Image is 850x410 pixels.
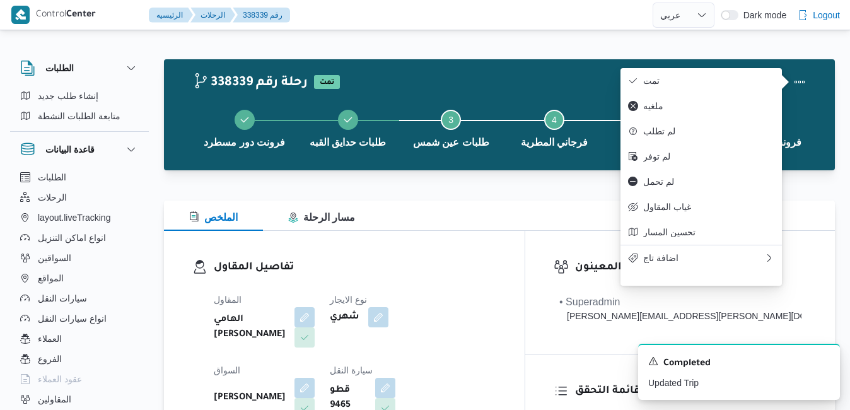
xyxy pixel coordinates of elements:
span: تمت [643,76,774,86]
span: مسار الرحلة [288,212,355,223]
span: المقاول [214,295,242,305]
button: طلبات عين شمس [399,95,503,160]
span: متابعة الطلبات النشطة [38,108,120,124]
span: layout.liveTracking [38,210,110,225]
button: العملاء [15,329,144,349]
span: سيارة النقل [330,365,373,375]
button: Actions [787,69,812,95]
h3: المعينون [575,259,806,276]
h3: تفاصيل المقاول [214,259,496,276]
span: فرجاني المطرية [521,135,588,150]
button: الرحلات [15,187,144,208]
b: [PERSON_NAME] [214,390,286,406]
span: سيارات النقل [38,291,87,306]
button: layout.liveTracking [15,208,144,228]
span: إنشاء طلب جديد [38,88,98,103]
b: Center [66,10,96,20]
b: تمت [320,79,334,86]
button: إنشاء طلب جديد [15,86,144,106]
button: السواقين [15,248,144,268]
button: انواع اماكن التنزيل [15,228,144,248]
button: Logout [793,3,845,28]
span: المواقع [38,271,64,286]
span: اضافة تاج [643,253,764,263]
span: انواع سيارات النقل [38,311,107,326]
button: تمت [620,68,782,93]
span: انواع اماكن التنزيل [38,230,106,245]
div: الطلبات [10,86,149,131]
h2: 338339 رحلة رقم [193,75,308,91]
button: الطلبات [15,167,144,187]
div: • Superadmin [559,295,801,310]
button: لم تحمل [620,169,782,194]
button: قاعدة البيانات [20,142,139,157]
button: طلبات حدايق القبه [296,95,400,160]
span: طلبات عين شمس [413,135,489,150]
span: Logout [813,8,840,23]
button: المواقع [15,268,144,288]
span: العملاء [38,331,62,346]
button: فرونت دور مسطرد [193,95,296,160]
span: Completed [663,356,711,372]
span: الرحلات [38,190,67,205]
button: الطلبات [20,61,139,76]
span: الملخص [189,212,238,223]
span: تحسين المسار [643,227,774,237]
span: لم تحمل [643,177,774,187]
span: غياب المقاول [643,202,774,212]
span: فرونت دور مسطرد [204,135,285,150]
p: Updated Trip [648,377,830,390]
span: لم تطلب [643,126,774,136]
img: X8yXhbKr1z7QwAAAABJRU5ErkJggg== [11,6,30,24]
button: كارفور الزيتون [606,95,709,160]
button: 338339 رقم [233,8,290,23]
button: اضافة تاج [620,245,782,271]
span: 4 [552,115,557,125]
span: الفروع [38,351,62,366]
span: Dark mode [738,10,786,20]
span: ملغيه [643,101,774,111]
span: • Superadmin mohamed.nabil@illa.com.eg [559,295,801,323]
span: 3 [448,115,453,125]
span: الطلبات [38,170,66,185]
button: لم تطلب [620,119,782,144]
span: المقاولين [38,392,71,407]
h3: قائمة التحقق [575,383,806,400]
button: الرحلات [190,8,235,23]
iframe: chat widget [13,360,53,397]
button: الفروع [15,349,144,369]
span: تمت [314,75,340,89]
span: نوع الايجار [330,295,367,305]
span: السواق [214,365,240,375]
span: السواقين [38,250,71,266]
button: انواع سيارات النقل [15,308,144,329]
div: [PERSON_NAME][EMAIL_ADDRESS][PERSON_NAME][DOMAIN_NAME] [559,310,801,323]
div: Notification [648,355,830,372]
h3: قاعدة البيانات [45,142,95,157]
svg: Step 2 is complete [343,115,353,125]
button: لم توفر [620,144,782,169]
button: فرجاني المطرية [503,95,606,160]
svg: Step 1 is complete [240,115,250,125]
span: طلبات حدايق القبه [310,135,387,150]
button: عقود العملاء [15,369,144,389]
button: متابعة الطلبات النشطة [15,106,144,126]
b: الهامي [PERSON_NAME] [214,312,286,343]
span: فرونت دور مسطرد [720,135,801,150]
span: عقود العملاء [38,372,82,387]
b: شهري [330,310,359,325]
button: الرئيسيه [149,8,193,23]
button: سيارات النقل [15,288,144,308]
h3: الطلبات [45,61,74,76]
button: المقاولين [15,389,144,409]
span: لم توفر [643,151,774,161]
button: ملغيه [620,93,782,119]
button: غياب المقاول [620,194,782,220]
button: تحسين المسار [620,220,782,245]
